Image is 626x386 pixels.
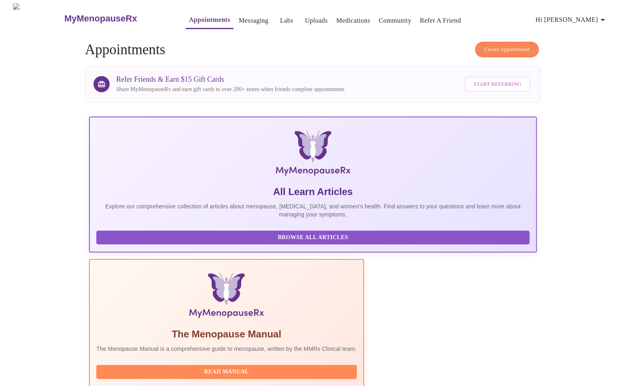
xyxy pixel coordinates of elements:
a: Refer a Friend [420,15,461,26]
h3: MyMenopauseRx [64,13,137,24]
a: Appointments [189,14,230,25]
a: Messaging [239,15,268,26]
a: MyMenopauseRx [64,4,170,33]
button: Medications [333,13,373,29]
a: Community [379,15,412,26]
span: Hi [PERSON_NAME] [536,14,608,25]
a: Start Referring [463,73,533,96]
h3: Refer Friends & Earn $15 Gift Cards [116,75,344,84]
a: Read Manual [96,368,359,375]
span: Browse All Articles [104,233,522,243]
a: Labs [280,15,293,26]
a: Browse All Articles [96,233,532,240]
button: Start Referring [465,77,531,92]
img: MyMenopauseRx Logo [13,3,64,34]
h5: All Learn Articles [96,185,530,198]
button: Messaging [236,13,272,29]
span: Start Referring [474,80,522,89]
button: Hi [PERSON_NAME] [533,12,611,28]
p: The Menopause Manual is a comprehensive guide to menopause, written by the MMRx Clinical team. [96,345,357,353]
button: Labs [274,13,300,29]
button: Uploads [302,13,331,29]
img: Menopause Manual [138,273,315,321]
button: Community [376,13,415,29]
a: Uploads [305,15,328,26]
button: Refer a Friend [417,13,465,29]
a: Medications [336,15,370,26]
span: Read Manual [104,367,349,377]
button: Browse All Articles [96,231,530,245]
h5: The Menopause Manual [96,328,357,341]
img: MyMenopauseRx Logo [163,130,462,179]
span: Create Appointment [484,45,530,54]
button: Create Appointment [475,42,539,57]
button: Appointments [186,12,233,29]
h4: Appointments [85,42,541,58]
p: Explore our comprehensive collection of articles about menopause, [MEDICAL_DATA], and women's hea... [96,202,530,218]
p: Share MyMenopauseRx and earn gift cards to over 200+ stores when friends complete appointments [116,85,344,93]
button: Read Manual [96,365,357,379]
